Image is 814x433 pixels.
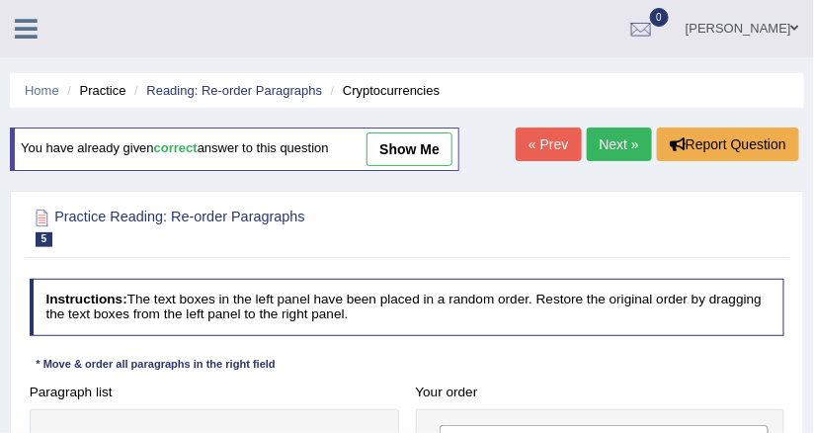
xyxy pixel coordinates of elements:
[45,292,126,306] b: Instructions:
[366,132,452,166] a: show me
[30,279,785,335] h4: The text boxes in the left panel have been placed in a random order. Restore the original order b...
[516,128,581,161] a: « Prev
[62,81,125,100] li: Practice
[30,357,283,374] div: * Move & order all paragraphs in the right field
[587,128,652,161] a: Next »
[146,83,322,98] a: Reading: Re-order Paragraphs
[10,128,459,171] div: You have already given answer to this question
[416,386,785,400] h4: Your order
[25,83,59,98] a: Home
[36,232,53,247] span: 5
[154,141,198,156] b: correct
[650,8,670,27] span: 0
[30,386,399,400] h4: Paragraph list
[657,128,799,161] button: Report Question
[326,81,441,100] li: Cryptocurrencies
[30,206,498,247] h2: Practice Reading: Re-order Paragraphs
